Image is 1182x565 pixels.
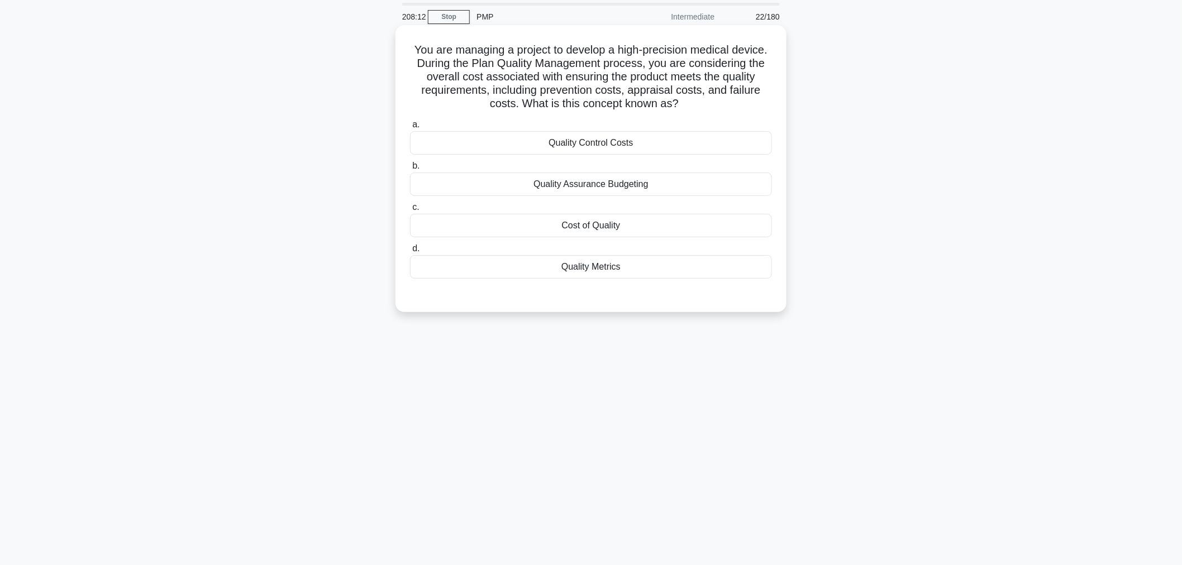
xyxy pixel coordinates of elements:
div: PMP [470,6,623,28]
div: Quality Control Costs [410,131,772,155]
h5: You are managing a project to develop a high-precision medical device. During the Plan Quality Ma... [409,43,773,111]
span: c. [412,202,419,212]
span: a. [412,119,420,129]
span: b. [412,161,420,170]
div: Quality Metrics [410,255,772,279]
div: 208:12 [395,6,428,28]
div: Cost of Quality [410,214,772,237]
a: Stop [428,10,470,24]
div: Intermediate [623,6,721,28]
span: d. [412,243,420,253]
div: Quality Assurance Budgeting [410,173,772,196]
div: 22/180 [721,6,787,28]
